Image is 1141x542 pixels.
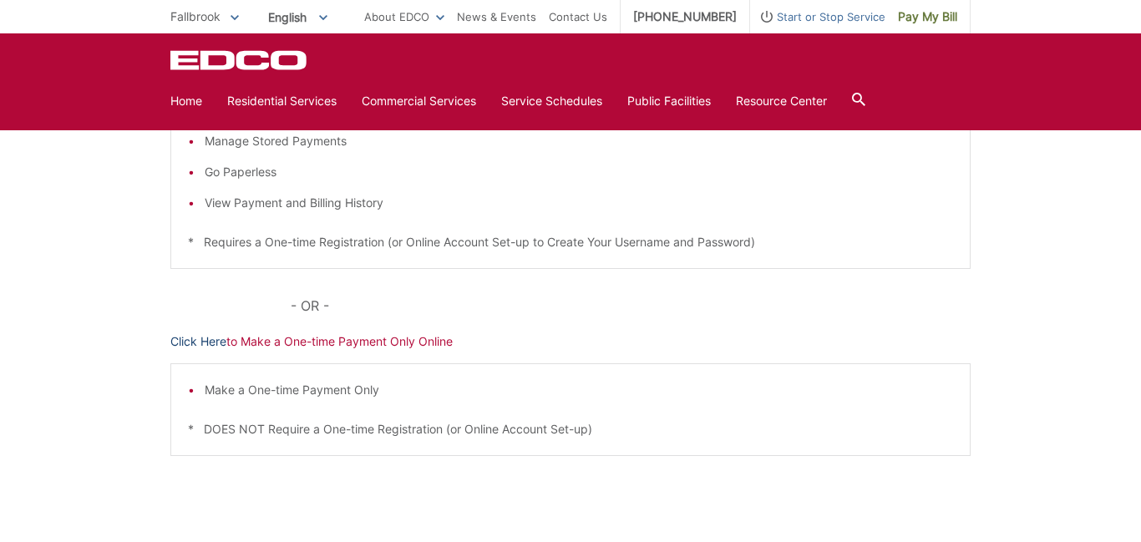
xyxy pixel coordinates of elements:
[256,3,340,31] span: English
[736,92,827,110] a: Resource Center
[898,8,957,26] span: Pay My Bill
[291,294,971,317] p: - OR -
[205,381,953,399] li: Make a One-time Payment Only
[501,92,602,110] a: Service Schedules
[205,194,953,212] li: View Payment and Billing History
[170,9,221,23] span: Fallbrook
[627,92,711,110] a: Public Facilities
[362,92,476,110] a: Commercial Services
[549,8,607,26] a: Contact Us
[170,332,226,351] a: Click Here
[205,132,953,150] li: Manage Stored Payments
[170,332,971,351] p: to Make a One-time Payment Only Online
[170,92,202,110] a: Home
[227,92,337,110] a: Residential Services
[188,420,953,438] p: * DOES NOT Require a One-time Registration (or Online Account Set-up)
[457,8,536,26] a: News & Events
[364,8,444,26] a: About EDCO
[205,163,953,181] li: Go Paperless
[170,50,309,70] a: EDCD logo. Return to the homepage.
[188,233,953,251] p: * Requires a One-time Registration (or Online Account Set-up to Create Your Username and Password)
